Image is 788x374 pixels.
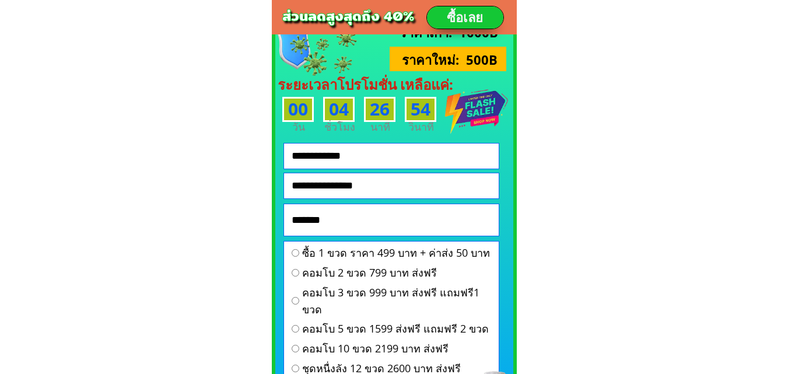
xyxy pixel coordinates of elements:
[302,264,491,281] span: คอมโบ 2 ขวด 799 บาท ส่งฟรี
[324,118,356,135] h3: ชั่วโมง
[427,6,504,29] p: ซื้อเลย
[282,118,314,135] h3: วัน
[365,118,397,135] h3: นาที
[302,244,491,261] span: ซื้อ 1 ขวด ราคา 499 บาท + ค่าส่ง 50 บาท
[302,320,491,337] span: คอมโบ 5 ขวด 1599 ส่งฟรี แถมฟรี 2 ขวด
[302,284,491,318] span: คอมโบ 3 ขวด 999 บาท ส่งฟรี แถมฟรี1 ขวด
[402,50,506,70] div: ราคาใหม่: 500B
[282,5,439,27] h3: ส่วนลดสูงสุดถึง 40%
[272,75,460,95] h3: ระยะเวลาโปรโมชั่น เหลือแค่:
[302,340,491,357] span: คอมโบ 10 ขวด 2199 บาท ส่งฟรี
[405,118,437,135] h3: วินาที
